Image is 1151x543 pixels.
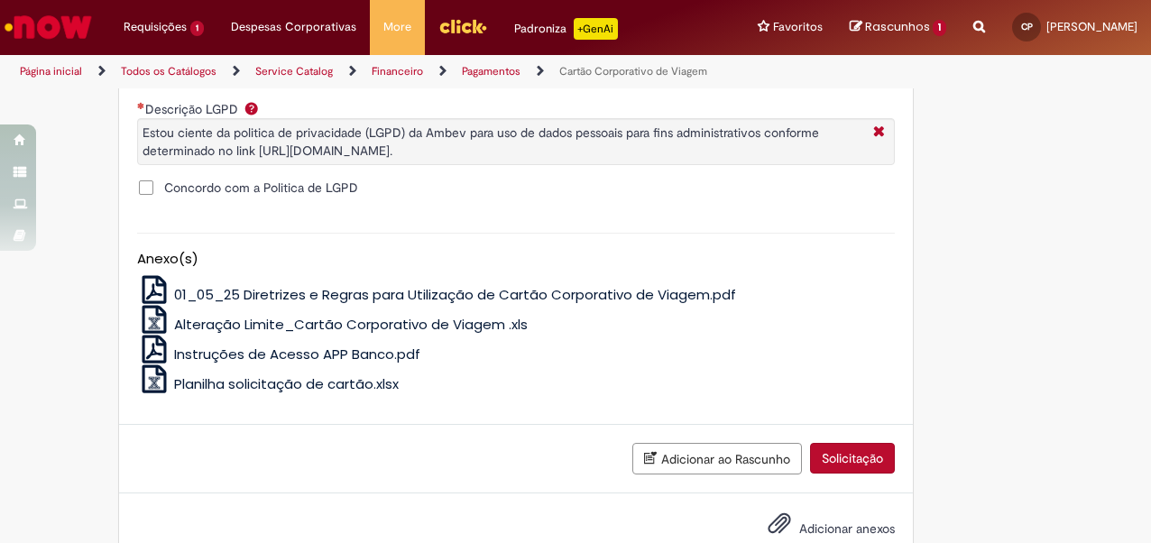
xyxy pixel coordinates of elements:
[933,20,946,36] span: 1
[145,101,242,117] span: Descrição LGPD
[372,64,423,78] a: Financeiro
[137,315,529,334] a: Alteração Limite_Cartão Corporativo de Viagem .xls
[869,124,889,143] i: Fechar Mais Informações Por question_descricao_lgpd
[174,315,528,334] span: Alteração Limite_Cartão Corporativo de Viagem .xls
[190,21,204,36] span: 1
[2,9,95,45] img: ServiceNow
[241,101,262,115] span: Ajuda para Descrição LGPD
[462,64,520,78] a: Pagamentos
[850,19,946,36] a: Rascunhos
[810,443,895,474] button: Solicitação
[14,55,754,88] ul: Trilhas de página
[121,64,216,78] a: Todos os Catálogos
[20,64,82,78] a: Página inicial
[137,102,145,109] span: Obrigatório
[632,443,802,474] button: Adicionar ao Rascunho
[773,18,823,36] span: Favoritos
[231,18,356,36] span: Despesas Corporativas
[137,374,400,393] a: Planilha solicitação de cartão.xlsx
[799,520,895,537] span: Adicionar anexos
[124,18,187,36] span: Requisições
[1021,21,1033,32] span: CP
[137,252,895,267] h5: Anexo(s)
[174,285,736,304] span: 01_05_25 Diretrizes e Regras para Utilização de Cartão Corporativo de Viagem.pdf
[174,345,420,364] span: Instruções de Acesso APP Banco.pdf
[574,18,618,40] p: +GenAi
[164,179,358,197] span: Concordo com a Politica de LGPD
[559,64,707,78] a: Cartão Corporativo de Viagem
[865,18,930,35] span: Rascunhos
[137,345,421,364] a: Instruções de Acesso APP Banco.pdf
[438,13,487,40] img: click_logo_yellow_360x200.png
[383,18,411,36] span: More
[514,18,618,40] div: Padroniza
[143,124,819,159] span: Estou ciente da politica de privacidade (LGPD) da Ambev para uso de dados pessoais para fins admi...
[174,374,399,393] span: Planilha solicitação de cartão.xlsx
[1046,19,1137,34] span: [PERSON_NAME]
[255,64,333,78] a: Service Catalog
[137,285,737,304] a: 01_05_25 Diretrizes e Regras para Utilização de Cartão Corporativo de Viagem.pdf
